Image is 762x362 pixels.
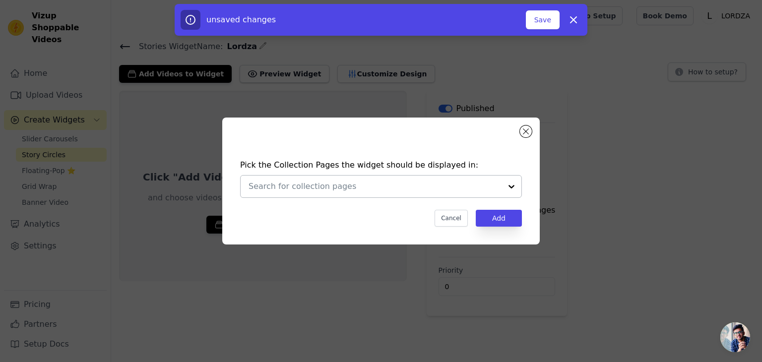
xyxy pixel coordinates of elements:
[240,159,522,171] h4: Pick the Collection Pages the widget should be displayed in:
[206,15,276,24] span: unsaved changes
[435,210,468,227] button: Cancel
[249,181,502,192] input: Search for collection pages
[526,10,560,29] button: Save
[476,210,522,227] button: Add
[720,322,750,352] div: Open chat
[520,125,532,137] button: Close modal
